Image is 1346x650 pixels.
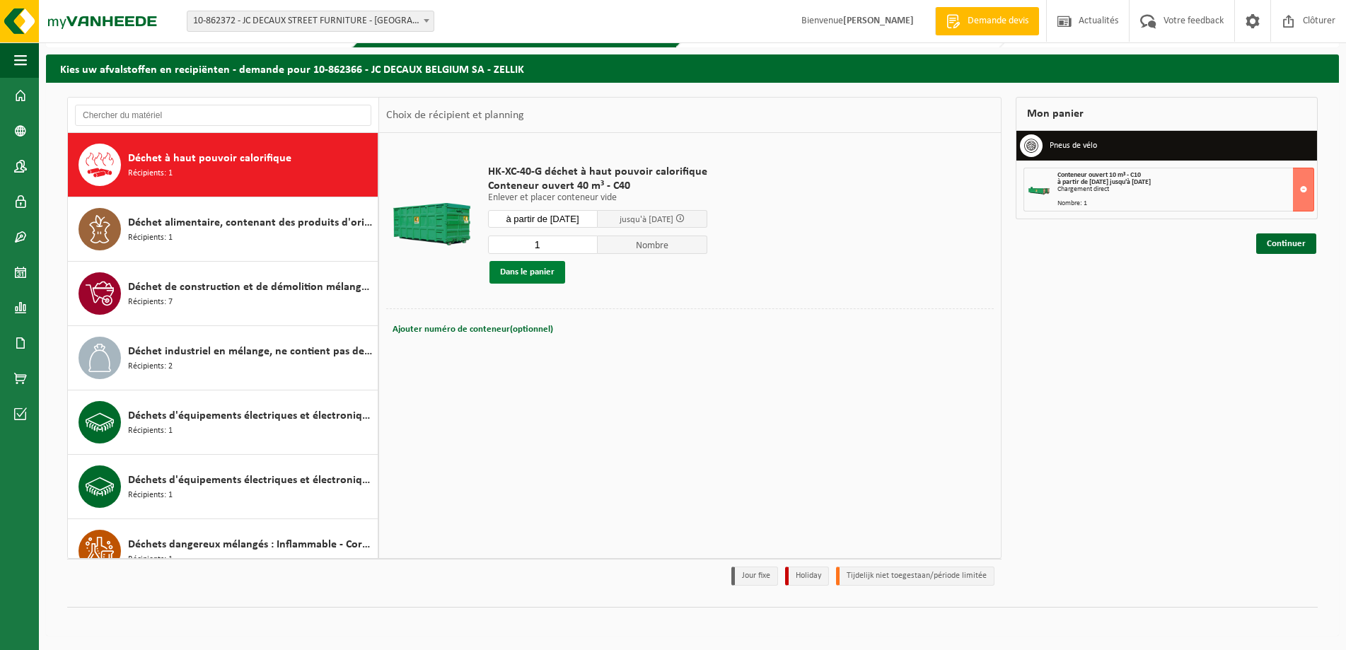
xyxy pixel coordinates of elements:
[785,567,829,586] li: Holiday
[488,179,707,193] span: Conteneur ouvert 40 m³ - C40
[68,133,378,197] button: Déchet à haut pouvoir calorifique Récipients: 1
[964,14,1032,28] span: Demande devis
[68,326,378,390] button: Déchet industriel en mélange, ne contient pas de fractions recyclables, combustible après broyage...
[393,325,553,334] span: Ajouter numéro de conteneur(optionnel)
[1057,171,1141,179] span: Conteneur ouvert 10 m³ - C10
[128,167,173,180] span: Récipients: 1
[128,360,173,373] span: Récipients: 2
[128,536,374,553] span: Déchets dangereux mélangés : Inflammable - Corrosif
[731,567,778,586] li: Jour fixe
[68,197,378,262] button: Déchet alimentaire, contenant des produits d'origine animale, non emballé, catégorie 3 Récipients: 1
[128,214,374,231] span: Déchet alimentaire, contenant des produits d'origine animale, non emballé, catégorie 3
[128,489,173,502] span: Récipients: 1
[128,424,173,438] span: Récipients: 1
[598,236,707,254] span: Nombre
[68,455,378,519] button: Déchets d'équipements électriques et électroniques : télévisions, moniteurs Récipients: 1
[1050,134,1097,157] h3: Pneus de vélo
[488,193,707,203] p: Enlever et placer conteneur vide
[75,105,371,126] input: Chercher du matériel
[46,54,1339,82] h2: Kies uw afvalstoffen en recipiënten - demande pour 10-862366 - JC DECAUX BELGIUM SA - ZELLIK
[391,320,555,339] button: Ajouter numéro de conteneur(optionnel)
[128,553,173,567] span: Récipients: 1
[187,11,434,31] span: 10-862372 - JC DECAUX STREET FURNITURE - BRUXELLES
[128,343,374,360] span: Déchet industriel en mélange, ne contient pas de fractions recyclables, combustible après broyage
[843,16,914,26] strong: [PERSON_NAME]
[68,262,378,326] button: Déchet de construction et de démolition mélangé (inerte et non inerte) Récipients: 7
[488,165,707,179] span: HK-XC-40-G déchet à haut pouvoir calorifique
[128,279,374,296] span: Déchet de construction et de démolition mélangé (inerte et non inerte)
[68,390,378,455] button: Déchets d'équipements électriques et électroniques - Sans tubes cathodiques Récipients: 1
[1057,178,1151,186] strong: à partir de [DATE] jusqu'à [DATE]
[187,11,434,32] span: 10-862372 - JC DECAUX STREET FURNITURE - BRUXELLES
[128,150,291,167] span: Déchet à haut pouvoir calorifique
[1057,186,1313,193] div: Chargement direct
[1016,97,1318,131] div: Mon panier
[379,98,531,133] div: Choix de récipient et planning
[128,231,173,245] span: Récipients: 1
[620,215,673,224] span: jusqu'à [DATE]
[1256,233,1316,254] a: Continuer
[68,519,378,584] button: Déchets dangereux mélangés : Inflammable - Corrosif Récipients: 1
[935,7,1039,35] a: Demande devis
[488,210,598,228] input: Sélectionnez date
[489,261,565,284] button: Dans le panier
[128,472,374,489] span: Déchets d'équipements électriques et électroniques : télévisions, moniteurs
[1057,200,1313,207] div: Nombre: 1
[128,407,374,424] span: Déchets d'équipements électriques et électroniques - Sans tubes cathodiques
[836,567,994,586] li: Tijdelijk niet toegestaan/période limitée
[128,296,173,309] span: Récipients: 7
